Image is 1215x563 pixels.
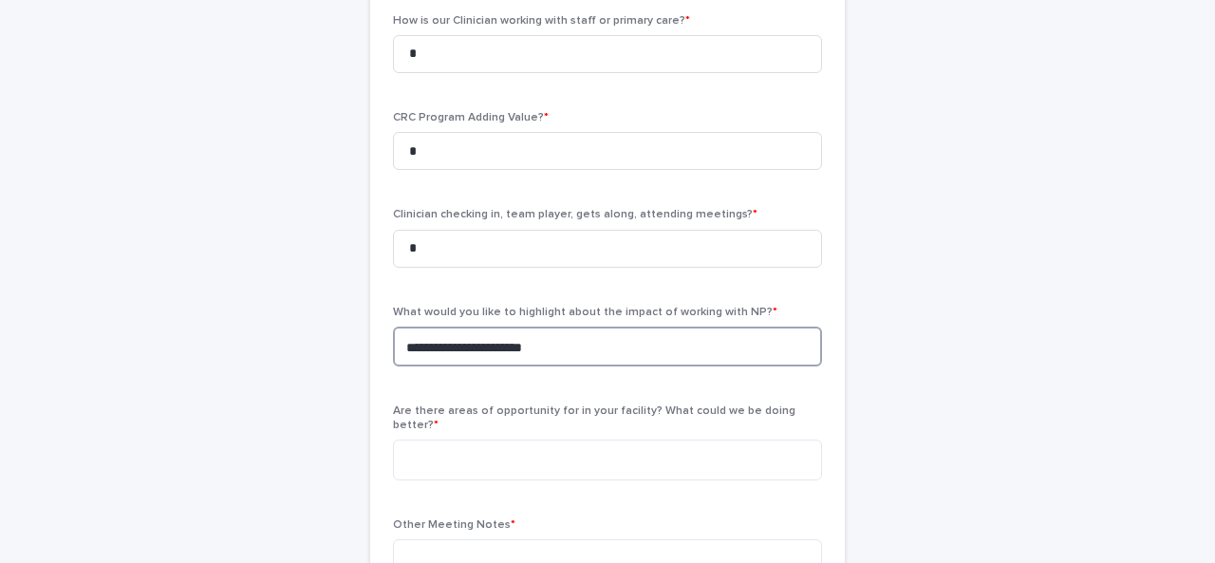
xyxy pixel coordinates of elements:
span: Are there areas of opportunity for in your facility? What could we be doing better? [393,405,795,430]
span: Other Meeting Notes [393,519,515,531]
span: CRC Program Adding Value? [393,112,549,123]
span: What would you like to highlight about the impact of working with NP? [393,307,777,318]
span: Clinician checking in, team player, gets along, attending meetings? [393,209,757,220]
span: How is our Clinician working with staff or primary care? [393,15,690,27]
